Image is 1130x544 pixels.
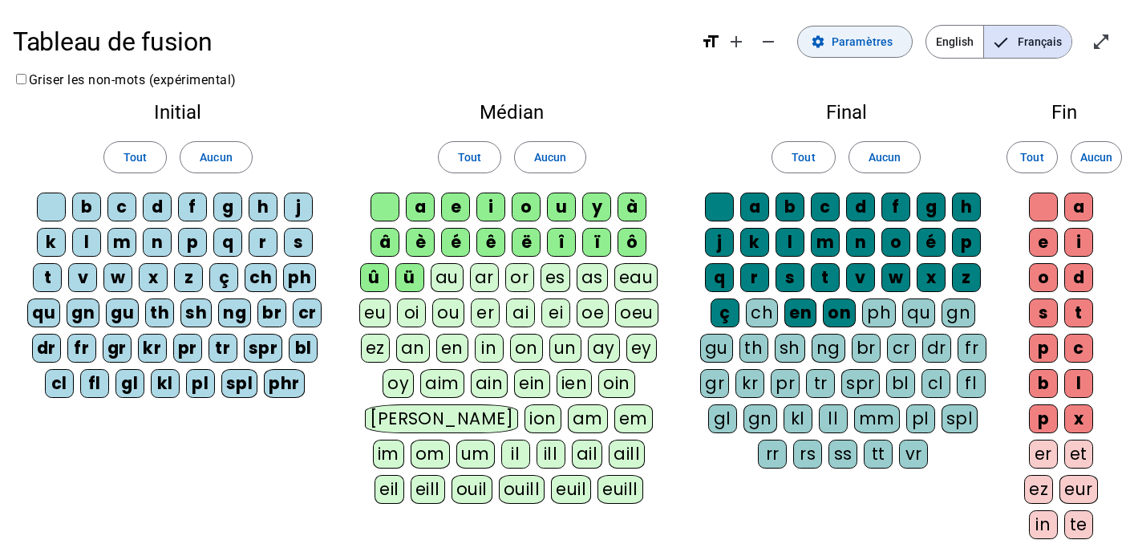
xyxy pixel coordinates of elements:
[746,298,778,327] div: ch
[739,334,768,363] div: th
[178,228,207,257] div: p
[984,26,1071,58] span: Français
[828,440,857,469] div: ss
[811,263,840,292] div: t
[758,440,787,469] div: rr
[441,228,470,257] div: é
[1092,32,1111,51] mat-icon: open_in_full
[711,298,739,327] div: ç
[143,193,172,221] div: d
[1029,228,1058,257] div: e
[609,440,645,469] div: aill
[886,369,915,398] div: bl
[577,263,608,292] div: as
[615,298,658,327] div: oeu
[537,440,565,469] div: ill
[365,404,518,433] div: [PERSON_NAME]
[906,404,935,433] div: pl
[811,35,825,49] mat-icon: settings
[499,475,545,504] div: ouill
[103,334,132,363] div: gr
[506,298,535,327] div: ai
[138,334,167,363] div: kr
[797,26,913,58] button: Paramètres
[926,26,983,58] span: English
[151,369,180,398] div: kl
[572,440,603,469] div: ail
[534,148,566,167] span: Aucun
[917,263,946,292] div: x
[1064,369,1093,398] div: l
[209,263,238,292] div: ç
[180,141,252,173] button: Aucun
[471,369,508,398] div: ain
[452,475,492,504] div: ouil
[1029,298,1058,327] div: s
[143,228,172,257] div: n
[383,369,414,398] div: oy
[588,334,620,363] div: ay
[441,193,470,221] div: e
[32,334,61,363] div: dr
[476,228,505,257] div: ê
[547,193,576,221] div: u
[846,228,875,257] div: n
[1029,334,1058,363] div: p
[727,32,746,51] mat-icon: add
[514,141,586,173] button: Aucun
[1064,298,1093,327] div: t
[823,298,856,327] div: on
[740,228,769,257] div: k
[784,298,816,327] div: en
[115,369,144,398] div: gl
[811,193,840,221] div: c
[846,263,875,292] div: v
[411,440,450,469] div: om
[902,298,935,327] div: qu
[524,404,561,433] div: ion
[700,369,729,398] div: gr
[582,228,611,257] div: ï
[626,334,657,363] div: ey
[1024,103,1104,122] h2: Fin
[397,298,426,327] div: oi
[841,369,880,398] div: spr
[577,298,609,327] div: oe
[942,404,978,433] div: spl
[37,228,66,257] div: k
[952,263,981,292] div: z
[139,263,168,292] div: x
[547,228,576,257] div: î
[701,32,720,51] mat-icon: format_size
[1029,404,1058,433] div: p
[618,193,646,221] div: à
[209,334,237,363] div: tr
[200,148,232,167] span: Aucun
[852,334,881,363] div: br
[293,298,322,327] div: cr
[514,369,550,398] div: ein
[510,334,543,363] div: on
[1071,141,1122,173] button: Aucun
[13,72,237,87] label: Griser les non-mots (expérimental)
[406,193,435,221] div: a
[107,228,136,257] div: m
[735,369,764,398] div: kr
[869,148,901,167] span: Aucun
[420,369,464,398] div: aim
[1080,148,1112,167] span: Aucun
[406,228,435,257] div: è
[582,193,611,221] div: y
[811,228,840,257] div: m
[957,369,986,398] div: fl
[16,74,26,84] input: Griser les non-mots (expérimental)
[1059,475,1098,504] div: eur
[67,334,96,363] div: fr
[618,228,646,257] div: ô
[549,334,581,363] div: un
[13,16,688,67] h1: Tableau de fusion
[103,263,132,292] div: w
[67,298,99,327] div: gn
[694,103,998,122] h2: Final
[922,334,951,363] div: dr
